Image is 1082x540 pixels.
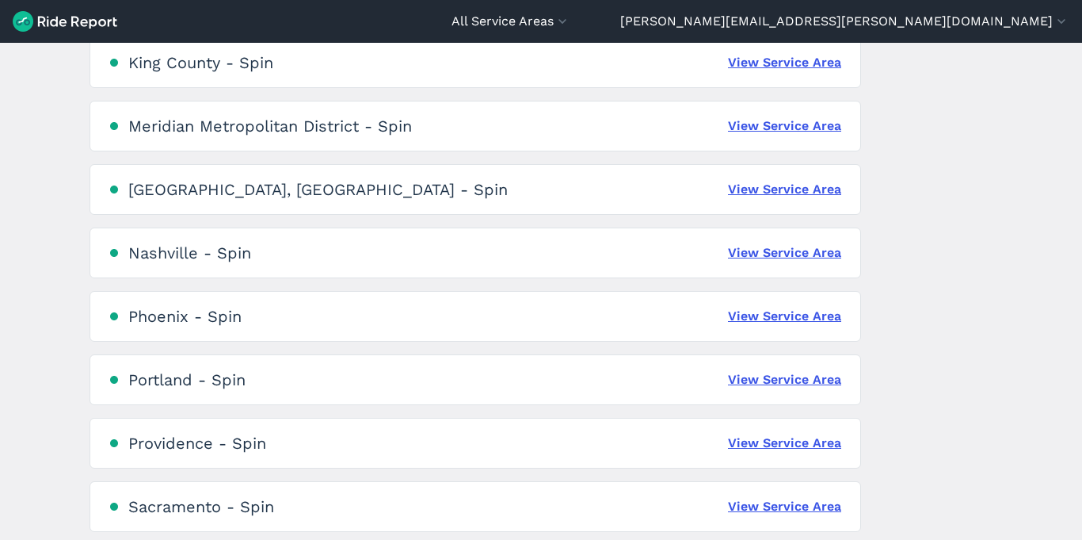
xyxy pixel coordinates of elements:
a: View Service Area [728,307,841,326]
div: Providence - Spin [128,434,266,453]
div: [GEOGRAPHIC_DATA], [GEOGRAPHIC_DATA] - Spin [128,180,508,199]
div: Nashville - Spin [128,243,251,262]
button: [PERSON_NAME][EMAIL_ADDRESS][PERSON_NAME][DOMAIN_NAME] [620,12,1069,31]
div: Meridian Metropolitan District - Spin [128,117,412,136]
img: Ride Report [13,11,117,32]
a: View Service Area [728,243,841,262]
div: King County - Spin [128,53,273,72]
div: Sacramento - Spin [128,497,274,516]
a: View Service Area [728,180,841,199]
div: Phoenix - Spin [128,307,242,326]
a: View Service Area [728,117,841,136]
a: View Service Area [728,497,841,516]
a: View Service Area [728,370,841,389]
a: View Service Area [728,434,841,453]
div: Portland - Spin [128,370,246,389]
button: All Service Areas [451,12,570,31]
a: View Service Area [728,53,841,72]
